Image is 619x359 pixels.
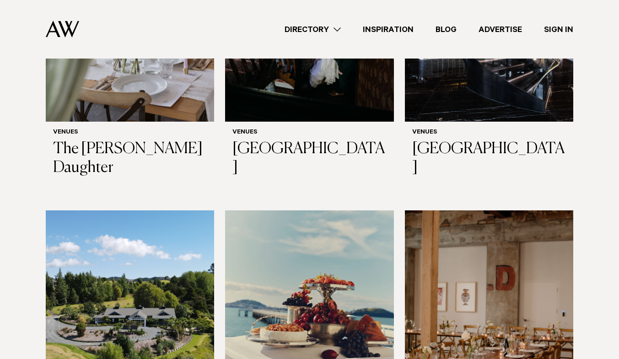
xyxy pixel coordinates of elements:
[53,140,207,177] h3: The [PERSON_NAME] Daughter
[412,129,566,137] h6: Venues
[46,21,79,38] img: Auckland Weddings Logo
[352,23,425,36] a: Inspiration
[274,23,352,36] a: Directory
[232,129,386,137] h6: Venues
[425,23,468,36] a: Blog
[53,129,207,137] h6: Venues
[468,23,533,36] a: Advertise
[232,140,386,177] h3: [GEOGRAPHIC_DATA]
[412,140,566,177] h3: [GEOGRAPHIC_DATA]
[533,23,584,36] a: Sign In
